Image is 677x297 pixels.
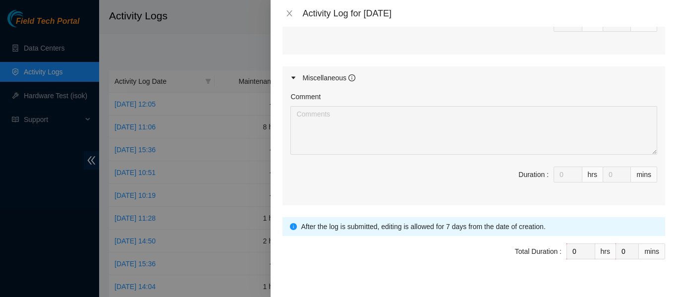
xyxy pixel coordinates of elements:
label: Comment [290,91,321,102]
span: info-circle [290,223,297,230]
div: Activity Log for [DATE] [302,8,665,19]
span: close [285,9,293,17]
div: mins [639,243,665,259]
div: After the log is submitted, editing is allowed for 7 days from the date of creation. [301,221,658,232]
textarea: Comment [290,106,657,155]
div: hrs [582,167,603,182]
span: caret-right [290,75,296,81]
div: Duration : [518,169,549,180]
span: info-circle [348,74,355,81]
div: Miscellaneous info-circle [282,66,665,89]
div: hrs [595,243,616,259]
button: Close [282,9,296,18]
div: Miscellaneous [302,72,355,83]
div: Total Duration : [515,246,562,257]
div: mins [631,167,657,182]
